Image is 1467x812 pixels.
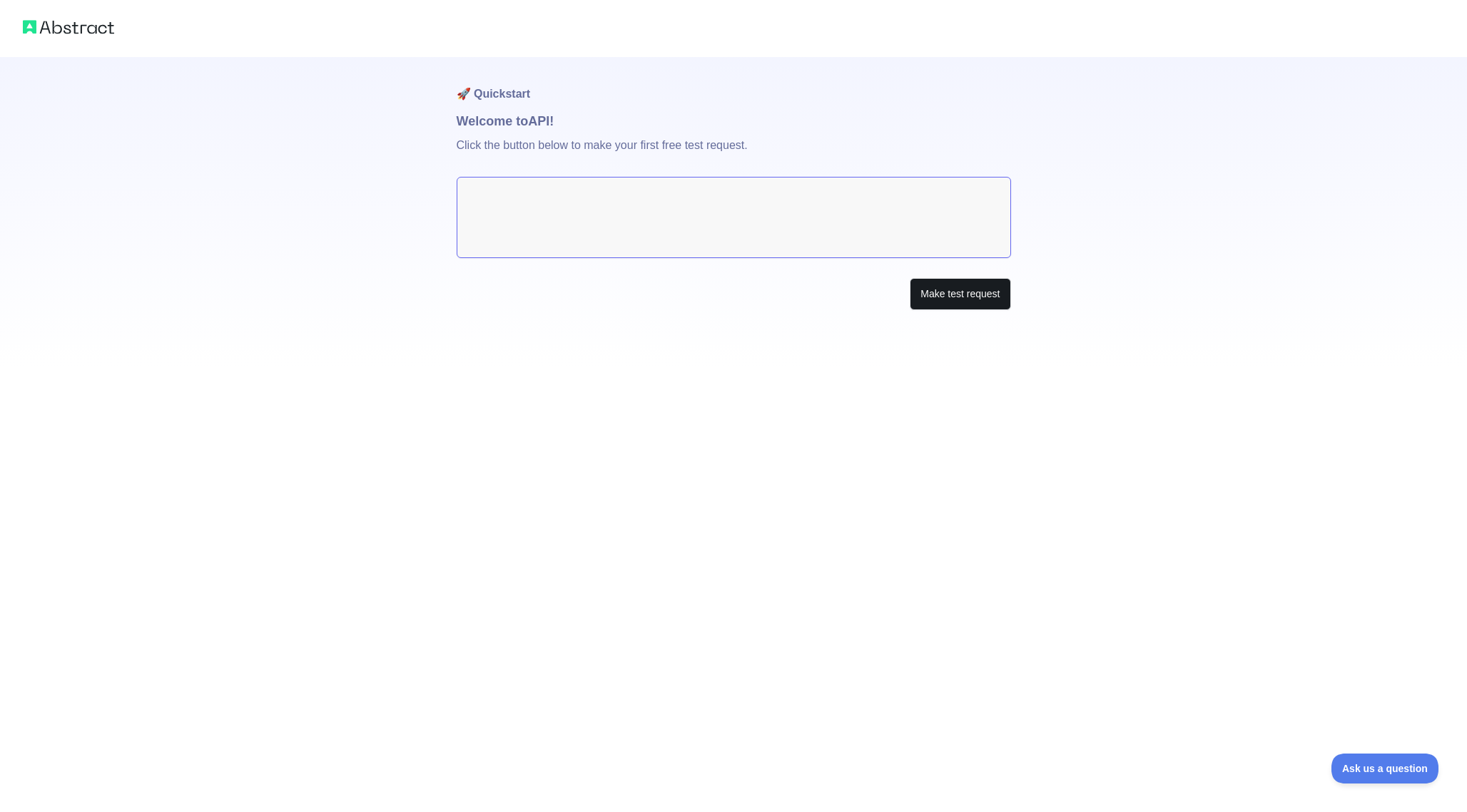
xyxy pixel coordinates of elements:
[457,57,1011,111] h1: 🚀 Quickstart
[1331,754,1438,783] iframe: Toggle Customer Support
[23,17,114,37] img: Abstract logo
[457,111,1011,131] h1: Welcome to API!
[910,278,1010,310] button: Make test request
[457,131,1011,177] p: Click the button below to make your first free test request.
